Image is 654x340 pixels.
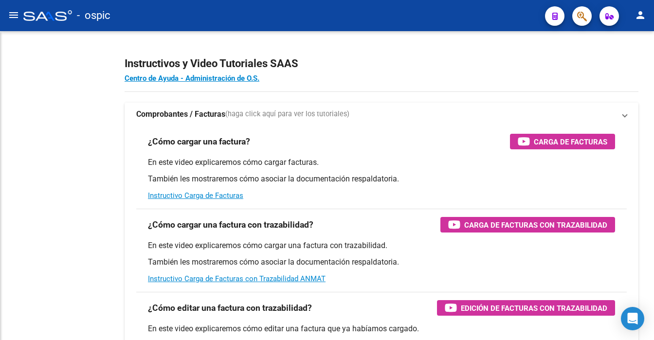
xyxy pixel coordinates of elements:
h3: ¿Cómo editar una factura con trazabilidad? [148,301,312,315]
p: También les mostraremos cómo asociar la documentación respaldatoria. [148,174,615,184]
mat-icon: person [635,9,646,21]
span: - ospic [77,5,110,26]
h3: ¿Cómo cargar una factura con trazabilidad? [148,218,313,232]
span: Carga de Facturas con Trazabilidad [464,219,607,231]
p: En este video explicaremos cómo cargar facturas. [148,157,615,168]
p: En este video explicaremos cómo editar una factura que ya habíamos cargado. [148,323,615,334]
mat-icon: menu [8,9,19,21]
span: (haga click aquí para ver los tutoriales) [225,109,349,120]
button: Edición de Facturas con Trazabilidad [437,300,615,316]
a: Instructivo Carga de Facturas [148,191,243,200]
span: Carga de Facturas [534,136,607,148]
span: Edición de Facturas con Trazabilidad [461,302,607,314]
button: Carga de Facturas [510,134,615,149]
h2: Instructivos y Video Tutoriales SAAS [125,54,638,73]
button: Carga de Facturas con Trazabilidad [440,217,615,233]
p: También les mostraremos cómo asociar la documentación respaldatoria. [148,257,615,268]
a: Centro de Ayuda - Administración de O.S. [125,74,259,83]
strong: Comprobantes / Facturas [136,109,225,120]
div: Open Intercom Messenger [621,307,644,330]
a: Instructivo Carga de Facturas con Trazabilidad ANMAT [148,274,326,283]
p: En este video explicaremos cómo cargar una factura con trazabilidad. [148,240,615,251]
h3: ¿Cómo cargar una factura? [148,135,250,148]
mat-expansion-panel-header: Comprobantes / Facturas(haga click aquí para ver los tutoriales) [125,103,638,126]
